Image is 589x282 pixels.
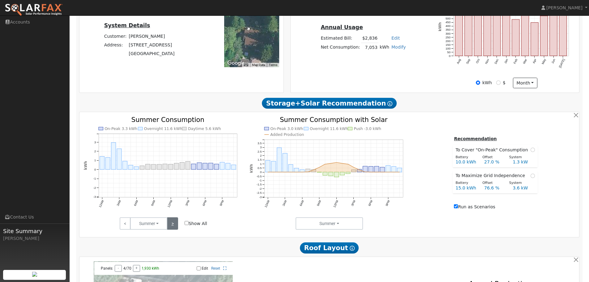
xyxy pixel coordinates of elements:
[446,32,451,35] text: 300
[330,163,331,164] circle: onclick=""
[174,163,179,169] rect: onclick=""
[397,168,402,172] rect: onclick=""
[116,199,122,206] text: 3AM
[180,162,185,169] rect: onclick=""
[266,160,270,172] rect: onclick=""
[393,171,395,172] circle: onclick=""
[503,80,506,86] label: $
[551,58,556,64] text: Jun
[479,155,506,160] div: Offset
[134,167,139,169] rect: onclick=""
[510,159,538,165] div: 1.3 kW
[32,272,37,277] img: retrieve
[219,199,224,206] text: 9PM
[502,15,510,56] rect: onclick=""
[93,195,96,198] text: -3
[333,199,339,208] text: 12PM
[185,199,190,206] text: 3PM
[258,166,262,170] text: 0.5
[351,199,356,206] text: 3PM
[260,162,262,165] text: 1
[496,80,501,85] input: $
[269,63,277,67] a: Terms (opens in new tab)
[133,265,140,272] button: +
[128,32,176,41] td: [PERSON_NAME]
[376,171,377,172] circle: onclick=""
[329,172,333,176] rect: onclick=""
[123,266,131,271] span: 4/70
[306,169,310,172] rect: onclick=""
[494,58,499,65] text: Dec
[157,164,162,169] rect: onclick=""
[271,161,276,172] rect: onclick=""
[105,127,137,131] text: On-Peak 3.3 kWh
[481,185,509,191] div: 76.6 %
[259,187,262,190] text: -2
[512,20,519,56] rect: onclick=""
[370,171,372,172] circle: onclick=""
[365,171,366,172] circle: onclick=""
[532,58,537,64] text: Apr
[296,217,363,230] button: Summer
[294,168,299,172] rect: onclick=""
[475,58,480,64] text: Oct
[279,171,280,172] circle: onclick=""
[446,36,451,39] text: 250
[506,180,533,186] div: System
[385,199,391,206] text: 9PM
[140,166,144,169] rect: onclick=""
[226,59,246,67] img: Google
[368,199,373,206] text: 6PM
[559,3,567,56] rect: onclick=""
[185,220,207,227] label: Show All
[484,58,490,65] text: Nov
[348,163,349,165] circle: onclick=""
[259,195,262,198] text: -3
[144,127,182,131] text: Overnight 11.6 kWh
[94,168,96,171] text: 0
[465,8,472,56] rect: onclick=""
[352,170,356,172] rect: onclick=""
[83,161,87,170] text: kWh
[456,58,461,64] text: Aug
[300,169,305,172] rect: onclick=""
[3,227,66,235] span: Site Summary
[169,164,173,169] rect: onclick=""
[283,153,288,172] rect: onclick=""
[3,235,66,242] div: [PERSON_NAME]
[482,80,492,86] label: kWh
[220,162,224,169] rect: onclick=""
[131,116,204,124] text: Summer Consumption
[466,58,471,65] text: Sep
[513,58,518,64] text: Feb
[288,164,293,172] rect: onclick=""
[260,154,262,157] text: 2
[374,166,379,172] rect: onclick=""
[203,163,207,169] rect: onclick=""
[311,169,316,172] rect: onclick=""
[120,217,130,230] a: <
[313,169,314,170] circle: onclick=""
[454,204,495,210] label: Run as Scenarios
[130,217,167,230] button: Summer
[455,172,527,179] span: To Maximize Grid Independence
[277,148,282,172] rect: onclick=""
[391,36,400,41] a: Edit
[310,127,348,131] text: Overnight 11.6 kWh
[103,32,128,41] td: Customer:
[493,6,501,56] rect: onclick=""
[320,43,361,52] td: Net Consumption:
[307,171,309,172] circle: onclick=""
[163,164,167,169] rect: onclick=""
[386,165,391,172] rect: onclick=""
[474,6,482,56] rect: onclick=""
[151,164,156,169] rect: onclick=""
[300,242,359,254] span: Roof Layout
[446,24,451,28] text: 400
[249,164,254,173] text: kWh
[167,199,173,208] text: 12PM
[284,171,286,172] circle: onclick=""
[350,246,355,251] i: Show Help
[111,142,116,169] rect: onclick=""
[438,22,442,31] text: kWh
